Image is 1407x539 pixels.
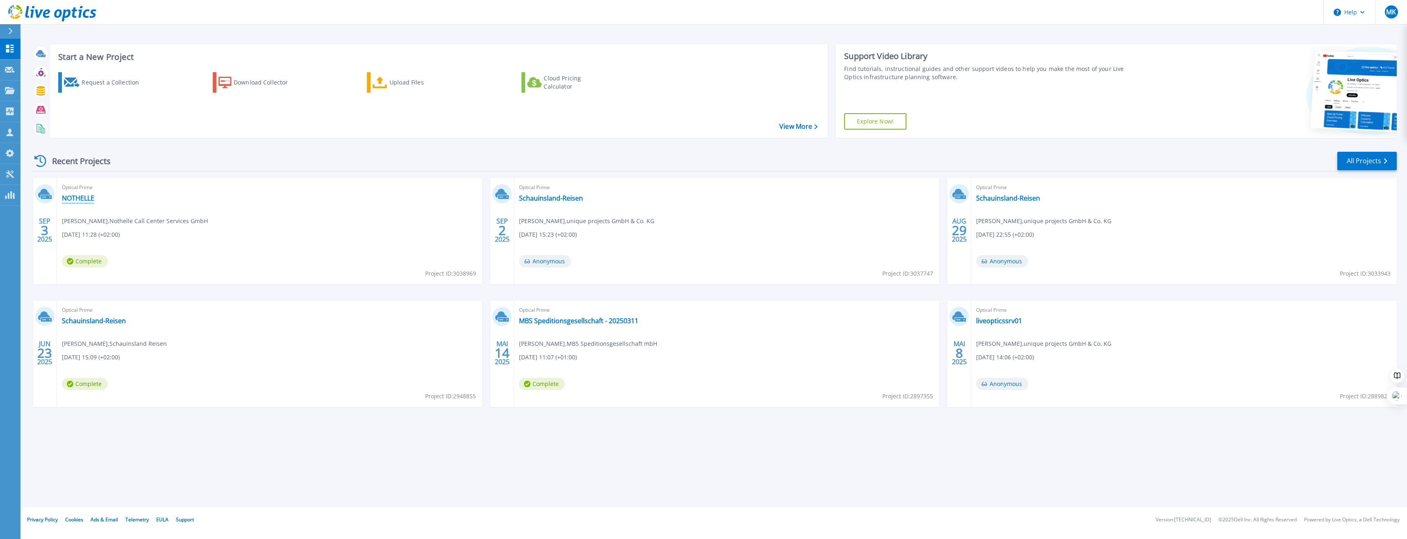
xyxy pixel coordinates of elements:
[499,227,506,234] span: 2
[976,194,1040,202] a: Schauinsland-Reisen
[519,339,657,348] span: [PERSON_NAME] , MBS Speditionsgesellschaft mbH
[976,317,1022,325] a: liveopticssrv01
[519,217,654,226] span: [PERSON_NAME] , unique projects GmbH & Co. KG
[519,183,934,192] span: Optical Prime
[976,378,1028,390] span: Anonymous
[62,217,208,226] span: [PERSON_NAME] , Nothelle Call Center Services GmbH
[1340,392,1391,401] span: Project ID: 2889820
[37,338,52,368] div: JUN 2025
[62,378,108,390] span: Complete
[1218,517,1297,523] li: © 2025 Dell Inc. All Rights Reserved
[62,317,126,325] a: Schauinsland-Reisen
[494,338,510,368] div: MAI 2025
[62,339,167,348] span: [PERSON_NAME] , Schauinsland Reisen
[495,349,510,356] span: 14
[58,53,817,62] h3: Start a New Project
[544,74,609,91] div: Cloud Pricing Calculator
[952,215,967,245] div: AUG 2025
[976,230,1034,239] span: [DATE] 22:55 (+02:00)
[1156,517,1211,523] li: Version: [TECHNICAL_ID]
[521,72,613,93] a: Cloud Pricing Calculator
[176,516,194,523] a: Support
[234,74,299,91] div: Download Collector
[976,306,1391,315] span: Optical Prime
[1304,517,1400,523] li: Powered by Live Optics, a Dell Technology
[65,516,83,523] a: Cookies
[37,349,52,356] span: 23
[952,338,967,368] div: MAI 2025
[213,72,304,93] a: Download Collector
[519,378,565,390] span: Complete
[425,269,476,278] span: Project ID: 3038969
[62,353,120,362] span: [DATE] 15:09 (+02:00)
[62,255,108,267] span: Complete
[1386,9,1396,15] span: MK
[952,227,967,234] span: 29
[389,74,455,91] div: Upload Files
[882,392,933,401] span: Project ID: 2897355
[27,516,58,523] a: Privacy Policy
[519,230,577,239] span: [DATE] 15:23 (+02:00)
[156,516,168,523] a: EULA
[1340,269,1391,278] span: Project ID: 3033943
[1337,152,1397,170] a: All Projects
[62,306,477,315] span: Optical Prime
[62,230,120,239] span: [DATE] 11:28 (+02:00)
[519,317,638,325] a: MBS Speditionsgesellschaft - 20250311
[82,74,147,91] div: Request a Collection
[779,123,817,130] a: View More
[41,227,48,234] span: 3
[976,255,1028,267] span: Anonymous
[519,194,583,202] a: Schauinsland-Reisen
[956,349,963,356] span: 8
[976,339,1111,348] span: [PERSON_NAME] , unique projects GmbH & Co. KG
[519,306,934,315] span: Optical Prime
[844,51,1137,62] div: Support Video Library
[494,215,510,245] div: SEP 2025
[844,113,906,130] a: Explore Now!
[91,516,118,523] a: Ads & Email
[58,72,150,93] a: Request a Collection
[125,516,149,523] a: Telemetry
[519,353,577,362] span: [DATE] 11:07 (+01:00)
[367,72,458,93] a: Upload Files
[882,269,933,278] span: Project ID: 3037747
[425,392,476,401] span: Project ID: 2948855
[62,194,94,202] a: NOTHELLE
[844,65,1137,81] div: Find tutorials, instructional guides and other support videos to help you make the most of your L...
[976,217,1111,226] span: [PERSON_NAME] , unique projects GmbH & Co. KG
[976,183,1391,192] span: Optical Prime
[62,183,477,192] span: Optical Prime
[976,353,1034,362] span: [DATE] 14:06 (+02:00)
[519,255,571,267] span: Anonymous
[37,215,52,245] div: SEP 2025
[32,151,122,171] div: Recent Projects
